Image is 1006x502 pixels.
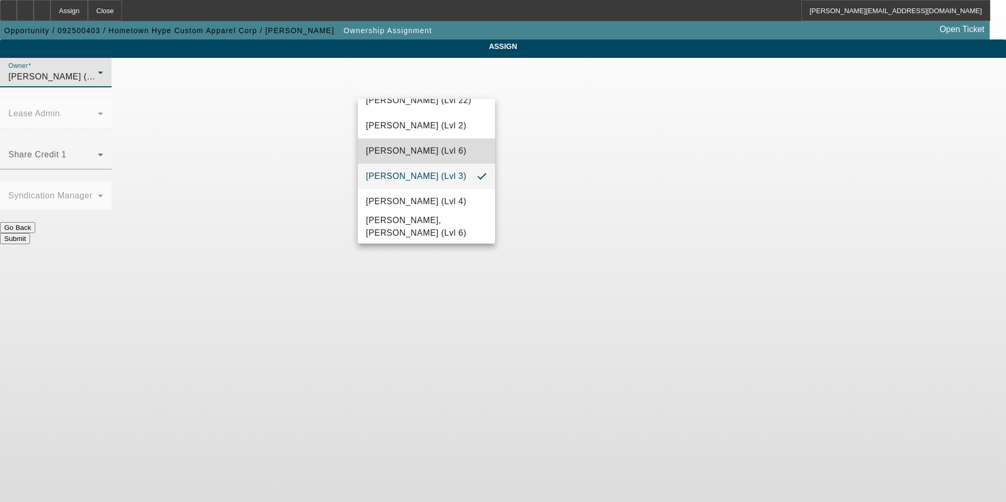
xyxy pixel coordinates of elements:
span: [PERSON_NAME] (Lvl 4) [366,195,467,208]
span: [PERSON_NAME] (Lvl 22) [366,94,471,107]
span: [PERSON_NAME], [PERSON_NAME] (Lvl 6) [366,214,487,239]
span: [PERSON_NAME] (Lvl 3) [366,170,467,183]
span: [PERSON_NAME] (Lvl 6) [366,145,467,157]
span: [PERSON_NAME] (Lvl 2) [366,119,467,132]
